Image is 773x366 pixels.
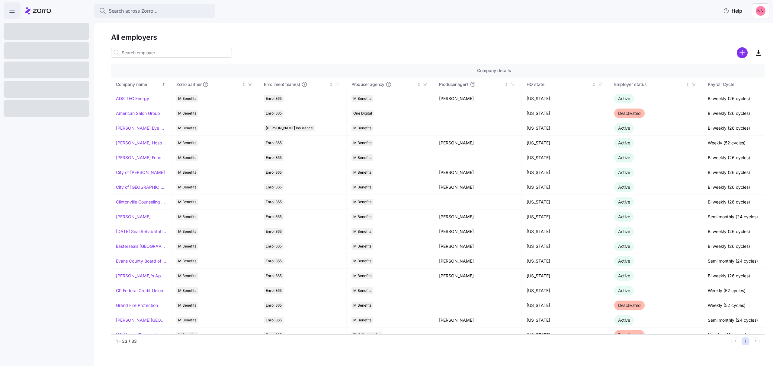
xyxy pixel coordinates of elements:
span: MiBenefits [178,199,196,205]
span: MiBenefits [353,228,371,235]
span: MiBenefits [178,125,196,131]
a: [PERSON_NAME] Eye Associates [116,125,166,131]
a: Grand Fire Protection [116,302,158,308]
span: MiBenefits [353,287,371,294]
span: MiBenefits [353,125,371,131]
td: [PERSON_NAME] [434,254,522,269]
span: Active [618,317,630,323]
td: [US_STATE] [522,210,609,224]
span: Deactivated [618,111,641,116]
span: Active [618,244,630,249]
span: MiBenefits [178,228,196,235]
span: Deactivated [618,332,641,337]
span: MiBenefits [353,302,371,309]
span: MiBenefits [353,213,371,220]
th: Producer agentNot sorted [434,77,522,91]
div: Not sorted [685,82,690,87]
span: Active [618,170,630,175]
input: Search employer [111,48,232,58]
div: Sorted ascending [162,82,166,87]
a: ADS TEC Energy [116,96,149,102]
div: Payroll Cycle [708,81,772,88]
a: Evans County Board of Commissioners [116,258,166,264]
span: MiBenefits [353,95,371,102]
span: Enroll365 [266,140,282,146]
span: Enroll365 [266,199,282,205]
span: One Digital [353,110,372,117]
div: Not sorted [417,82,421,87]
td: [US_STATE] [522,180,609,195]
td: [PERSON_NAME] [434,180,522,195]
span: Active [618,96,630,101]
span: Enroll365 [266,213,282,220]
a: GP Federal Credit Union [116,288,163,294]
button: 1 [742,337,749,345]
span: Enroll365 [266,154,282,161]
span: MiBenefits [178,332,196,338]
button: Search across Zorro... [94,4,215,18]
div: Not sorted [242,82,246,87]
span: Active [618,229,630,234]
span: Active [618,185,630,190]
span: Deactivated [618,303,641,308]
span: MiBenefits [178,302,196,309]
span: Search across Zorro... [109,7,158,15]
th: Producer agencyNot sorted [347,77,434,91]
th: Company nameSorted ascending [111,77,172,91]
td: [PERSON_NAME] [434,239,522,254]
span: MiBenefits [178,317,196,323]
span: Enroll365 [266,110,282,117]
span: Enroll365 [266,258,282,264]
span: Enroll365 [266,287,282,294]
div: HQ state [527,81,591,88]
div: Company name [116,81,161,88]
span: Enroll365 [266,243,282,250]
td: [US_STATE] [522,239,609,254]
span: MiBenefits [353,199,371,205]
div: Not sorted [504,82,508,87]
h1: All employers [111,33,765,42]
a: [PERSON_NAME] Fence Company [116,155,166,161]
td: [US_STATE] [522,298,609,313]
span: Enroll365 [266,317,282,323]
button: Next page [752,337,760,345]
td: [US_STATE] [522,165,609,180]
span: Active [618,155,630,160]
td: [US_STATE] [522,224,609,239]
span: Enrollment team(s) [264,81,300,87]
span: Enroll365 [266,169,282,176]
span: Enroll365 [266,184,282,191]
span: Active [618,125,630,131]
span: MiBenefits [178,258,196,264]
span: MiBenefits [353,273,371,279]
span: [PERSON_NAME] Insurance [266,125,313,131]
span: Zorro partner [176,81,201,87]
span: MiBenefits [178,95,196,102]
td: [PERSON_NAME] [434,165,522,180]
span: TLC Companies [353,332,381,338]
th: Employer statusNot sorted [609,77,703,91]
span: MiBenefits [178,287,196,294]
span: Producer agent [439,81,469,87]
td: [US_STATE] [522,328,609,342]
span: Enroll365 [266,273,282,279]
div: Not sorted [592,82,596,87]
span: Active [618,214,630,219]
svg: add icon [737,47,748,58]
span: MiBenefits [353,140,371,146]
td: [US_STATE] [522,106,609,121]
td: [US_STATE] [522,283,609,298]
span: Active [618,258,630,263]
span: MiBenefits [178,110,196,117]
span: Active [618,288,630,293]
a: Clintonville Counseling and Wellness [116,199,166,205]
span: Active [618,199,630,204]
span: MiBenefits [353,154,371,161]
span: MiBenefits [353,258,371,264]
span: Enroll365 [266,228,282,235]
span: Enroll365 [266,95,282,102]
span: MiBenefits [178,184,196,191]
button: Help [718,5,747,17]
span: MiBenefits [178,243,196,250]
th: Enrollment team(s)Not sorted [259,77,347,91]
